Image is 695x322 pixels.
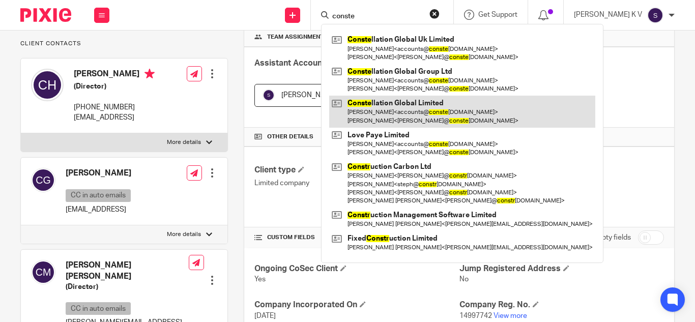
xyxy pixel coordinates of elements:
[254,59,337,67] span: Assistant Accountant
[31,69,64,101] img: svg%3E
[66,168,133,179] h4: [PERSON_NAME]
[66,189,131,202] p: CC in auto emails
[31,168,55,192] img: svg%3E
[459,312,492,319] span: 14997742
[331,12,423,21] input: Search
[254,276,266,283] span: Yes
[254,264,459,274] h4: Ongoing CoSec Client
[574,10,642,20] p: [PERSON_NAME] K V
[647,7,663,23] img: svg%3E
[459,300,664,310] h4: Company Reg. No.
[254,178,459,188] p: Limited company
[66,302,131,315] p: CC in auto emails
[31,260,55,284] img: svg%3E
[74,69,155,81] h4: [PERSON_NAME]
[267,133,313,141] span: Other details
[478,11,517,18] span: Get Support
[459,264,664,274] h4: Jump Registered Address
[267,33,328,41] span: Team assignments
[167,230,201,239] p: More details
[167,138,201,147] p: More details
[459,276,469,283] span: No
[66,204,133,215] p: [EMAIL_ADDRESS]
[254,233,459,242] h4: CUSTOM FIELDS
[429,9,440,19] button: Clear
[281,92,343,99] span: [PERSON_NAME] R
[20,8,71,22] img: Pixie
[254,312,276,319] span: [DATE]
[20,40,228,48] p: Client contacts
[74,81,155,92] h5: (Director)
[66,282,189,292] h5: (Director)
[254,165,459,175] h4: Client type
[263,89,275,101] img: svg%3E
[74,102,155,112] p: [PHONE_NUMBER]
[254,300,459,310] h4: Company Incorporated On
[74,112,155,123] p: [EMAIL_ADDRESS]
[144,69,155,79] i: Primary
[494,312,527,319] a: View more
[66,260,189,282] h4: [PERSON_NAME] [PERSON_NAME]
